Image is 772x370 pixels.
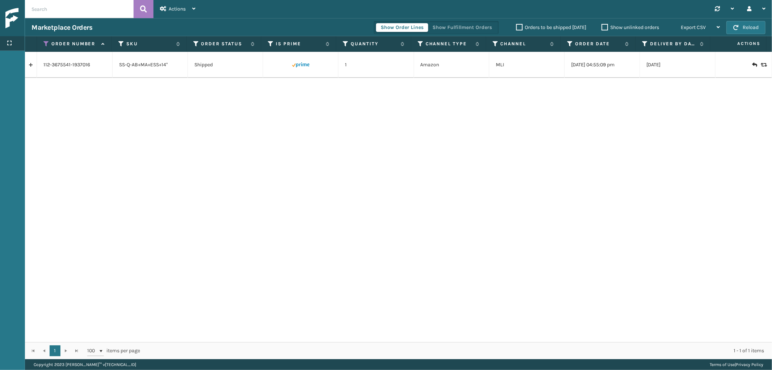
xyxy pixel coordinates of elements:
label: Deliver By Date [650,41,696,47]
td: [DATE] [640,52,715,78]
label: SKU [126,41,173,47]
span: Export CSV [681,24,706,30]
span: Actions [713,38,765,50]
a: Privacy Policy [736,362,763,367]
button: Show Fulfillment Orders [428,23,497,32]
div: | [710,359,763,370]
label: Order Number [51,41,98,47]
a: SS-Q-AB+MA+ESS+14" [119,62,168,68]
i: Create Return Label [752,61,756,68]
label: Channel [501,41,547,47]
label: Quantity [351,41,397,47]
button: Reload [726,21,765,34]
span: Actions [169,6,186,12]
span: 100 [87,347,98,354]
a: 1 [50,345,60,356]
div: 1 - 1 of 1 items [150,347,764,354]
span: items per page [87,345,140,356]
td: [DATE] 04:55:09 pm [565,52,640,78]
label: Is Prime [276,41,322,47]
label: Orders to be shipped [DATE] [516,24,586,30]
button: Show Order Lines [376,23,428,32]
a: 112-3675541-1937016 [43,61,90,68]
a: Terms of Use [710,362,735,367]
td: Shipped [188,52,263,78]
td: MLI [489,52,565,78]
td: Amazon [414,52,489,78]
label: Order Date [575,41,621,47]
p: Copyright 2023 [PERSON_NAME]™ v [TECHNICAL_ID] [34,359,136,370]
td: 1 [338,52,414,78]
label: Channel Type [426,41,472,47]
label: Order Status [201,41,248,47]
h3: Marketplace Orders [31,23,92,32]
img: logo [5,8,71,29]
i: Replace [761,62,765,67]
label: Show unlinked orders [602,24,659,30]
